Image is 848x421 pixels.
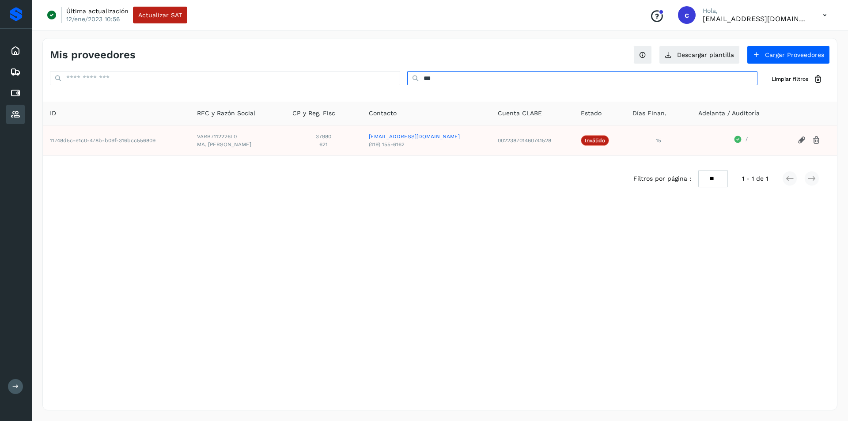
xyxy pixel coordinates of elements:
div: Inicio [6,41,25,61]
p: 12/ene/2023 10:56 [66,15,120,23]
button: Actualizar SAT [133,7,187,23]
td: 11748d5c-e1c0-478b-b09f-316bcc556809 [43,125,190,156]
span: 1 - 1 de 1 [742,174,768,183]
span: 15 [656,137,661,144]
a: [EMAIL_ADDRESS][DOMAIN_NAME] [369,133,484,140]
span: Cuenta CLABE [498,109,542,118]
span: MA. [PERSON_NAME] [197,140,278,148]
span: Contacto [369,109,397,118]
span: 621 [292,140,355,148]
div: Proveedores [6,105,25,124]
div: Cuentas por pagar [6,83,25,103]
button: Descargar plantilla [659,46,740,64]
div: / [698,135,784,146]
p: contabilidad5@easo.com [703,15,809,23]
span: ID [50,109,56,118]
span: Actualizar SAT [138,12,182,18]
span: RFC y Razón Social [197,109,255,118]
p: Hola, [703,7,809,15]
h4: Mis proveedores [50,49,136,61]
span: (419) 155-6162 [369,140,484,148]
span: CP y Reg. Fisc [292,109,335,118]
span: Estado [581,109,602,118]
span: Días Finan. [632,109,666,118]
span: Limpiar filtros [772,75,808,83]
span: 37980 [292,133,355,140]
div: Embarques [6,62,25,82]
span: Adelanta / Auditoría [698,109,760,118]
td: 002238701460741528 [491,125,574,156]
span: VARB7112226L0 [197,133,278,140]
p: Inválido [585,137,605,144]
p: Última actualización [66,7,129,15]
button: Cargar Proveedores [747,46,830,64]
button: Limpiar filtros [765,71,830,87]
span: Filtros por página : [633,174,691,183]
